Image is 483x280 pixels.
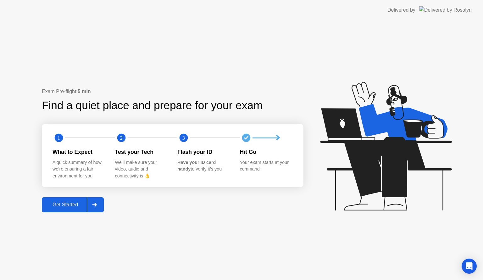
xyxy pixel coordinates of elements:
div: to verify it’s you [177,159,230,173]
div: Hit Go [240,148,292,156]
b: 5 min [78,89,91,94]
text: 1 [58,135,60,141]
div: Your exam starts at your command [240,159,292,173]
b: Have your ID card handy [177,160,216,172]
div: Get Started [44,202,87,208]
div: Find a quiet place and prepare for your exam [42,97,264,114]
div: Exam Pre-flight: [42,88,303,95]
img: Delivered by Rosalyn [419,6,472,14]
div: A quick summary of how we’re ensuring a fair environment for you [53,159,105,180]
div: Delivered by [387,6,415,14]
button: Get Started [42,197,104,212]
div: Test your Tech [115,148,168,156]
text: 3 [182,135,185,141]
div: What to Expect [53,148,105,156]
div: Flash your ID [177,148,230,156]
text: 2 [120,135,122,141]
div: Open Intercom Messenger [462,259,477,274]
div: We’ll make sure your video, audio and connectivity is 👌 [115,159,168,180]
